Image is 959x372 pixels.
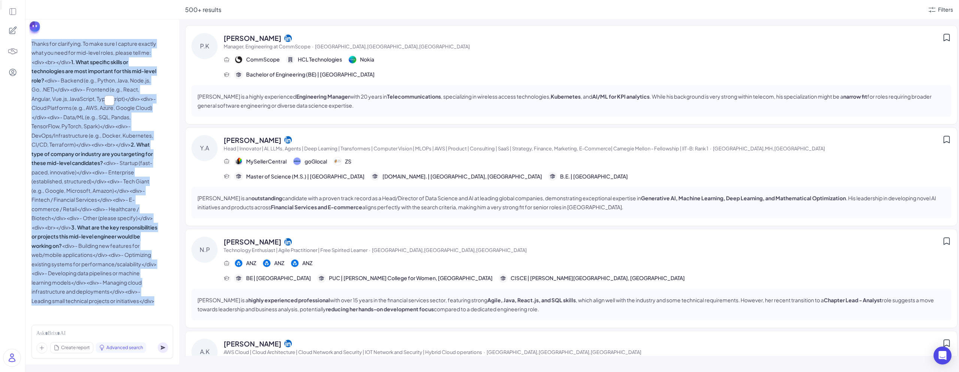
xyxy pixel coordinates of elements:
[185,6,221,13] span: 500+ results
[372,247,527,253] span: [GEOGRAPHIC_DATA],[GEOGRAPHIC_DATA],[GEOGRAPHIC_DATA]
[191,237,218,263] div: N.P
[334,157,341,165] img: 公司logo
[106,344,143,351] span: Advanced search
[191,33,218,59] div: P.K
[246,55,280,63] span: CommScope
[487,297,576,303] strong: Agile, Java, React.js, and SQL skills
[235,259,242,267] img: 公司logo
[305,157,327,165] span: goGlocal
[387,93,441,100] strong: Telecommunications
[246,157,287,165] span: MySellerCentral
[224,145,708,151] span: Head | Innovator | AI, LLMs, Agents | Deep Learning | Transformers | Computer Vision | MLOPs | AW...
[326,306,434,312] strong: reducing her hands-on development focus
[382,172,542,180] span: [DOMAIN_NAME]. | [GEOGRAPHIC_DATA], [GEOGRAPHIC_DATA]
[487,349,641,355] span: [GEOGRAPHIC_DATA],[GEOGRAPHIC_DATA],[GEOGRAPHIC_DATA]
[224,339,281,349] span: [PERSON_NAME]
[251,195,282,201] strong: outstanding
[224,349,482,355] span: AWS Cloud | Cloud Architecture | Cloud Network and Security | IOT Network and Security | Hybrid C...
[224,43,311,49] span: Manager, Engineering at CommScope
[235,56,242,63] img: 公司logo
[592,93,650,100] strong: AI/ML for KPI analytics
[302,259,312,267] span: ANZ
[296,93,350,100] strong: Engineering Manager
[710,145,711,151] span: ·
[274,259,284,267] span: ANZ
[511,274,685,282] span: CISCE | [PERSON_NAME][GEOGRAPHIC_DATA], [GEOGRAPHIC_DATA]
[197,295,945,313] p: [PERSON_NAME] is a with over 15 years in the financial services sector, featuring strong , which ...
[298,55,342,63] span: HCL Technologies
[191,339,218,365] div: A.K
[197,193,945,211] p: [PERSON_NAME] is an candidate with a proven track record as a Head/Director of Data Science and A...
[191,135,218,161] div: Y.A
[31,58,156,84] strong: 1. What specific skills or technologies are most important for this mid-level role?
[315,43,470,49] span: [GEOGRAPHIC_DATA],[GEOGRAPHIC_DATA],[GEOGRAPHIC_DATA]
[106,97,112,103] img: icon.png
[31,39,159,306] p: Thanks for clarifying. To make sure I capture exactly what you need for mid-level roles, please t...
[713,145,825,151] span: [GEOGRAPHIC_DATA],MH,[GEOGRAPHIC_DATA]
[3,349,21,366] img: user_logo.png
[271,204,362,210] strong: Financial Services and E-commerce
[197,92,945,110] p: [PERSON_NAME] is a highly experienced with 20 years in , specializing in wireless access technolo...
[824,297,882,303] strong: Chapter Lead - Analyst
[246,274,311,282] span: BE | [GEOGRAPHIC_DATA]
[551,93,581,100] strong: Kubernetes
[360,55,374,63] span: Nokia
[345,157,351,165] span: ZS
[235,157,242,165] img: 公司logo
[843,93,867,100] strong: narrow fit
[560,172,628,180] span: B.E. | [GEOGRAPHIC_DATA]
[31,141,153,166] strong: 2. What type of company or industry are you targeting for these mid-level candidates?
[224,135,281,145] span: [PERSON_NAME]
[349,56,356,63] img: 公司logo
[369,247,370,253] span: ·
[934,346,952,364] div: Open Intercom Messenger
[246,172,364,180] span: Master of Science (M.S.) | [GEOGRAPHIC_DATA]
[312,43,314,49] span: ·
[246,259,256,267] span: ANZ
[224,237,281,247] span: [PERSON_NAME]
[329,274,493,282] span: PUC | [PERSON_NAME] College for Women, [GEOGRAPHIC_DATA]
[7,46,18,57] img: 4blF7nbYMBMHBwcHBwcHBwcHBwcHBwcHB4es+Bd0DLy0SdzEZwAAAABJRU5ErkJggg==
[938,6,953,13] div: Filters
[263,259,270,267] img: 公司logo
[246,70,375,78] span: Bachelor of Engineering (BE) | [GEOGRAPHIC_DATA]
[224,247,367,253] span: Technology Enthusiast | Agile Practitioner | Free Spirited Learner
[61,344,90,351] span: Create report
[224,33,281,43] span: [PERSON_NAME]
[484,349,485,355] span: ·
[291,259,299,267] img: 公司logo
[641,195,846,201] strong: Generative AI, Machine Learning, Deep Learning, and Mathematical Optimization
[31,224,157,249] strong: 3. What are the key responsibilities or projects this mid-level engineer would be working on?
[248,297,330,303] strong: highly experienced professional
[293,157,301,165] img: 公司logo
